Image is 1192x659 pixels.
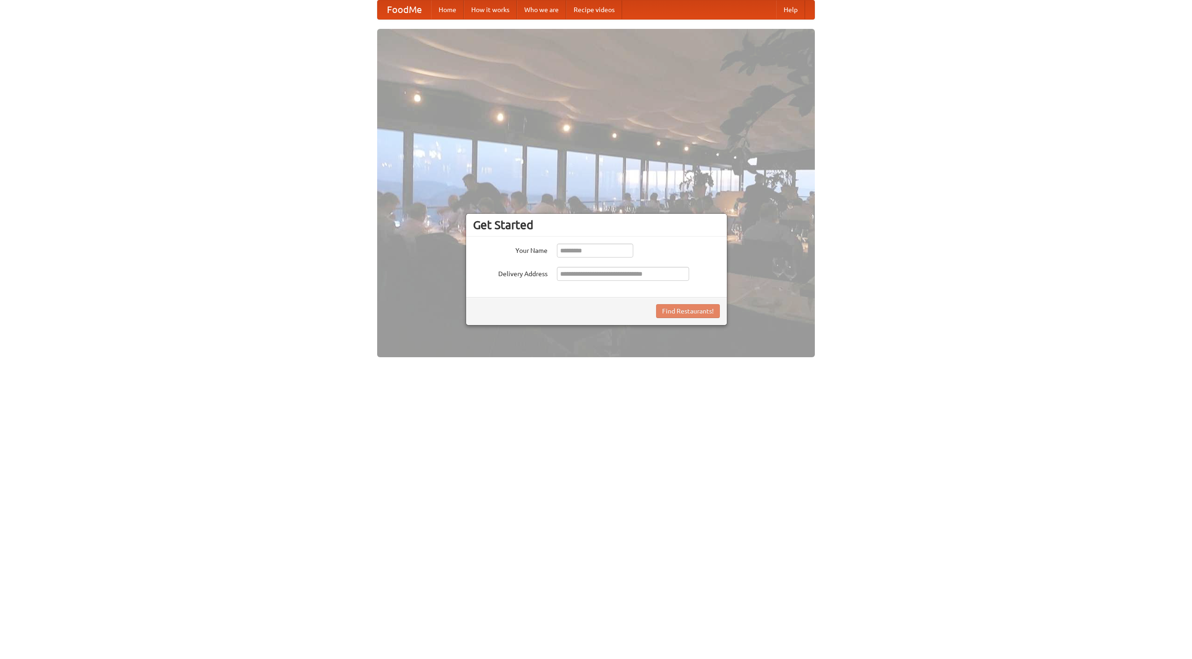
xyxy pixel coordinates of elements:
a: Help [776,0,805,19]
label: Delivery Address [473,267,548,279]
a: FoodMe [378,0,431,19]
button: Find Restaurants! [656,304,720,318]
label: Your Name [473,244,548,255]
a: Who we are [517,0,566,19]
a: How it works [464,0,517,19]
h3: Get Started [473,218,720,232]
a: Home [431,0,464,19]
a: Recipe videos [566,0,622,19]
